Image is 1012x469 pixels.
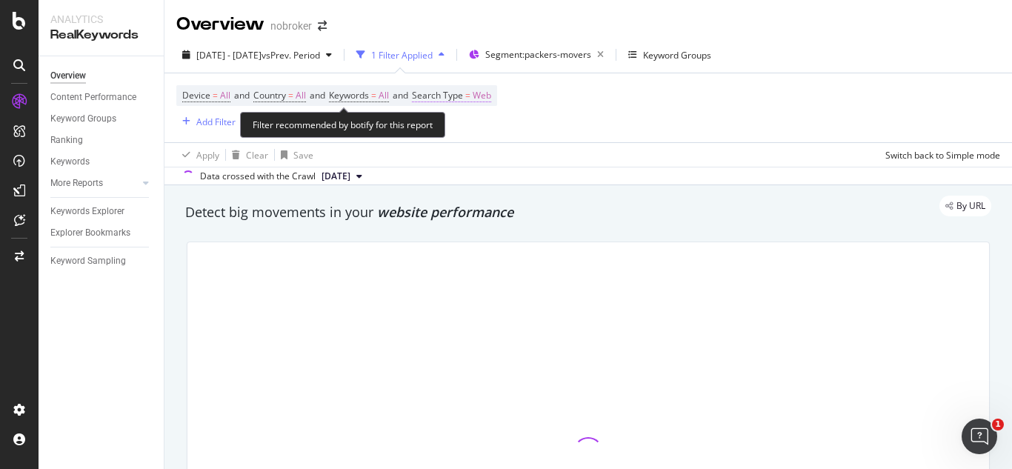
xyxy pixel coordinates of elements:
a: More Reports [50,176,139,191]
div: Ranking [50,133,83,148]
button: 1 Filter Applied [350,43,450,67]
span: [DATE] - [DATE] [196,49,262,61]
a: Keyword Sampling [50,253,153,269]
span: All [296,85,306,106]
div: Overview [176,12,264,37]
div: Keyword Sampling [50,253,126,269]
a: Ranking [50,133,153,148]
span: and [393,89,408,102]
div: Clear [246,149,268,162]
div: More Reports [50,176,103,191]
button: Keyword Groups [622,43,717,67]
span: All [220,85,230,106]
div: Apply [196,149,219,162]
div: Add Filter [196,116,236,128]
span: Keywords [329,89,369,102]
span: = [213,89,218,102]
div: Keywords Explorer [50,204,124,219]
a: Overview [50,68,153,84]
button: [DATE] - [DATE]vsPrev. Period [176,43,338,67]
span: Country [253,89,286,102]
div: Keyword Groups [643,49,711,61]
div: legacy label [939,196,991,216]
span: By URL [956,202,985,210]
button: Apply [176,143,219,167]
div: Analytics [50,12,152,27]
div: Switch back to Simple mode [885,149,1000,162]
span: and [234,89,250,102]
span: All [379,85,389,106]
iframe: Intercom live chat [962,419,997,454]
button: Clear [226,143,268,167]
div: Explorer Bookmarks [50,225,130,241]
span: Segment: packers-movers [485,48,591,61]
a: Keywords [50,154,153,170]
div: Keywords [50,154,90,170]
span: Device [182,89,210,102]
span: 2025 Jun. 2nd [322,170,350,183]
div: RealKeywords [50,27,152,44]
button: [DATE] [316,167,368,185]
button: Save [275,143,313,167]
button: Switch back to Simple mode [879,143,1000,167]
span: = [288,89,293,102]
div: Save [293,149,313,162]
span: 1 [992,419,1004,430]
div: nobroker [270,19,312,33]
div: 1 Filter Applied [371,49,433,61]
span: vs Prev. Period [262,49,320,61]
div: Filter recommended by botify for this report [240,112,445,138]
span: = [371,89,376,102]
div: Keyword Groups [50,111,116,127]
span: Web [473,85,491,106]
div: Content Performance [50,90,136,105]
div: arrow-right-arrow-left [318,21,327,31]
div: Overview [50,68,86,84]
span: Search Type [412,89,463,102]
button: Segment:packers-movers [463,43,610,67]
span: and [310,89,325,102]
a: Keywords Explorer [50,204,153,219]
a: Content Performance [50,90,153,105]
div: Data crossed with the Crawl [200,170,316,183]
span: = [465,89,470,102]
a: Keyword Groups [50,111,153,127]
button: Add Filter [176,113,236,130]
a: Explorer Bookmarks [50,225,153,241]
